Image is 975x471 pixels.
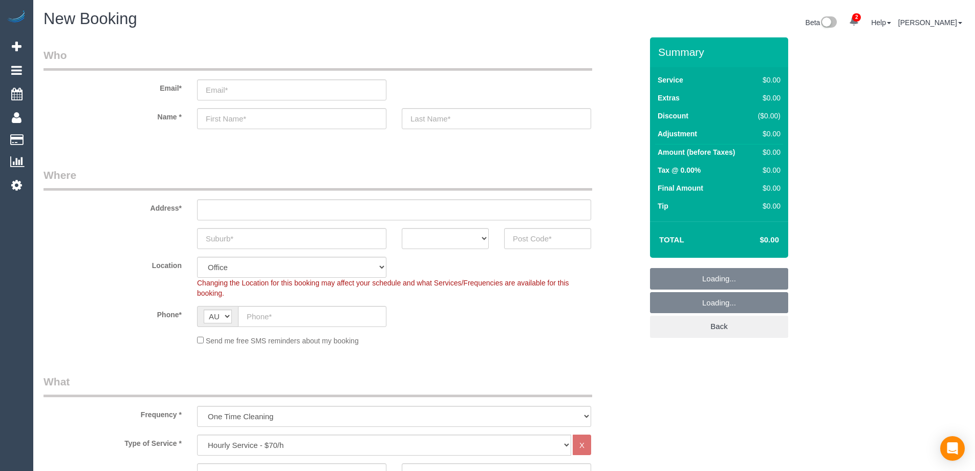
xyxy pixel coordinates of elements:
[753,129,781,139] div: $0.00
[820,16,837,30] img: New interface
[402,108,591,129] input: Last Name*
[36,406,189,420] label: Frequency *
[44,168,592,191] legend: Where
[658,111,688,121] label: Discount
[44,10,137,28] span: New Booking
[852,13,861,22] span: 2
[36,306,189,320] label: Phone*
[197,108,386,129] input: First Name*
[658,183,703,193] label: Final Amount
[871,18,891,27] a: Help
[44,48,592,71] legend: Who
[36,79,189,93] label: Email*
[753,183,781,193] div: $0.00
[753,165,781,175] div: $0.00
[504,228,591,249] input: Post Code*
[36,435,189,448] label: Type of Service *
[753,111,781,121] div: ($0.00)
[898,18,962,27] a: [PERSON_NAME]
[806,18,837,27] a: Beta
[197,228,386,249] input: Suburb*
[658,93,680,103] label: Extras
[844,10,864,33] a: 2
[753,147,781,157] div: $0.00
[197,79,386,100] input: Email*
[206,337,359,345] span: Send me free SMS reminders about my booking
[36,199,189,213] label: Address*
[650,316,788,337] a: Back
[658,201,668,211] label: Tip
[753,93,781,103] div: $0.00
[658,147,735,157] label: Amount (before Taxes)
[658,46,783,58] h3: Summary
[753,75,781,85] div: $0.00
[659,235,684,244] strong: Total
[36,257,189,271] label: Location
[658,129,697,139] label: Adjustment
[197,279,569,297] span: Changing the Location for this booking may affect your schedule and what Services/Frequencies are...
[753,201,781,211] div: $0.00
[6,10,27,25] img: Automaid Logo
[940,436,965,461] div: Open Intercom Messenger
[658,165,701,175] label: Tax @ 0.00%
[44,374,592,397] legend: What
[36,108,189,122] label: Name *
[729,236,779,244] h4: $0.00
[658,75,683,85] label: Service
[238,306,386,327] input: Phone*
